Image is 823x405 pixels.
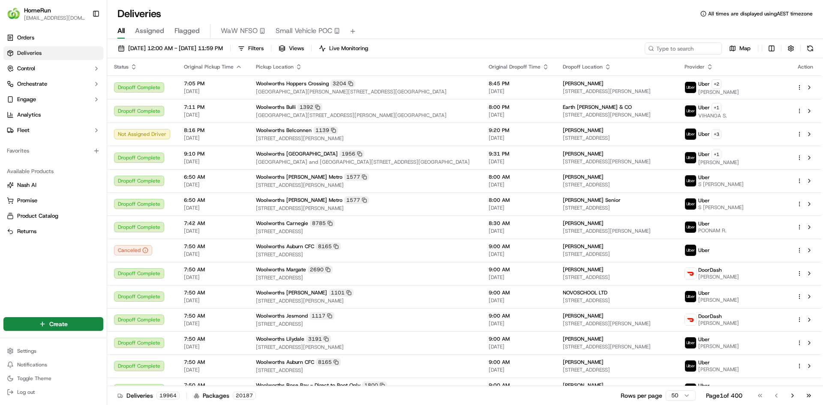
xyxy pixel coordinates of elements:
[563,80,604,87] span: [PERSON_NAME]
[256,104,296,111] span: Woolworths Bulli
[297,103,322,111] div: 1392
[3,3,89,24] button: HomeRunHomeRun[EMAIL_ADDRESS][DOMAIN_NAME]
[156,392,180,399] div: 19964
[114,42,227,54] button: [DATE] 12:00 AM - [DATE] 11:59 PM
[3,62,103,75] button: Control
[256,127,312,134] span: Woolworths Belconnen
[563,382,604,389] span: [PERSON_NAME]
[685,105,696,117] img: uber-new-logo.jpeg
[563,197,621,204] span: [PERSON_NAME] Senior
[256,174,342,180] span: Woolworths [PERSON_NAME] Metro
[184,320,242,327] span: [DATE]
[489,204,549,211] span: [DATE]
[3,225,103,238] button: Returns
[489,158,549,165] span: [DATE]
[698,220,710,227] span: Uber
[563,158,671,165] span: [STREET_ADDRESS][PERSON_NAME]
[17,389,35,396] span: Log out
[184,63,234,70] span: Original Pickup Time
[685,222,696,233] img: uber-new-logo.jpeg
[256,382,360,389] span: Woolworths Rose Bay - Direct to Boot Only
[685,245,696,256] img: uber-new-logo.jpeg
[563,243,604,250] span: [PERSON_NAME]
[256,367,475,374] span: [STREET_ADDRESS]
[563,135,671,141] span: [STREET_ADDRESS]
[7,212,100,220] a: Product Catalog
[725,42,754,54] button: Map
[256,243,314,250] span: Woolworths Auburn CFC
[184,266,242,273] span: 7:50 AM
[3,46,103,60] a: Deliveries
[256,63,294,70] span: Pickup Location
[315,42,372,54] button: Live Monitoring
[184,220,242,227] span: 7:42 AM
[489,359,549,366] span: 9:00 AM
[256,359,314,366] span: Woolworths Auburn CFC
[3,386,103,398] button: Log out
[489,266,549,273] span: 9:00 AM
[275,42,308,54] button: Views
[17,65,35,72] span: Control
[117,7,161,21] h1: Deliveries
[174,26,200,36] span: Flagged
[184,88,242,95] span: [DATE]
[685,314,696,325] img: doordash_logo_v2.png
[563,359,604,366] span: [PERSON_NAME]
[489,111,549,118] span: [DATE]
[256,182,475,189] span: [STREET_ADDRESS][PERSON_NAME]
[489,80,549,87] span: 8:45 PM
[685,82,696,93] img: uber-new-logo.jpeg
[17,375,51,382] span: Toggle Theme
[3,345,103,357] button: Settings
[489,88,549,95] span: [DATE]
[256,150,338,157] span: Woolworths [GEOGRAPHIC_DATA]
[24,15,85,21] span: [EMAIL_ADDRESS][DOMAIN_NAME]
[316,243,341,250] div: 8165
[489,336,549,342] span: 9:00 AM
[3,317,103,331] button: Create
[17,80,47,88] span: Orchestrate
[7,228,100,235] a: Returns
[329,289,354,297] div: 1101
[489,220,549,227] span: 8:30 AM
[3,77,103,91] button: Orchestrate
[698,313,722,320] span: DoorDash
[563,274,671,281] span: [STREET_ADDRESS]
[184,174,242,180] span: 6:50 AM
[698,151,710,158] span: Uber
[698,174,710,181] span: Uber
[17,361,47,368] span: Notifications
[306,335,331,343] div: 3191
[17,34,34,42] span: Orders
[563,88,671,95] span: [STREET_ADDRESS][PERSON_NAME]
[256,197,342,204] span: Woolworths [PERSON_NAME] Metro
[256,159,475,165] span: [GEOGRAPHIC_DATA] and [GEOGRAPHIC_DATA][STREET_ADDRESS][GEOGRAPHIC_DATA]
[3,123,103,137] button: Fleet
[256,135,475,142] span: [STREET_ADDRESS][PERSON_NAME]
[698,159,739,166] span: [PERSON_NAME]
[184,251,242,258] span: [DATE]
[698,227,727,234] span: POONAM R.
[256,336,304,342] span: Woolworths Lilydale
[3,108,103,122] a: Analytics
[3,93,103,106] button: Engage
[563,297,671,304] span: [STREET_ADDRESS]
[698,89,739,96] span: [PERSON_NAME]
[698,267,722,273] span: DoorDash
[563,111,671,118] span: [STREET_ADDRESS][PERSON_NAME]
[17,348,36,354] span: Settings
[489,320,549,327] span: [DATE]
[685,337,696,348] img: uber-new-logo.jpeg
[184,297,242,304] span: [DATE]
[184,366,242,373] span: [DATE]
[7,197,100,204] a: Promise
[563,104,632,111] span: Earth [PERSON_NAME] & CO
[256,289,327,296] span: Woolworths [PERSON_NAME]
[256,228,475,235] span: [STREET_ADDRESS]
[489,251,549,258] span: [DATE]
[7,181,100,189] a: Nash AI
[698,336,710,343] span: Uber
[362,381,387,389] div: 1800
[489,289,549,296] span: 9:00 AM
[698,131,710,138] span: Uber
